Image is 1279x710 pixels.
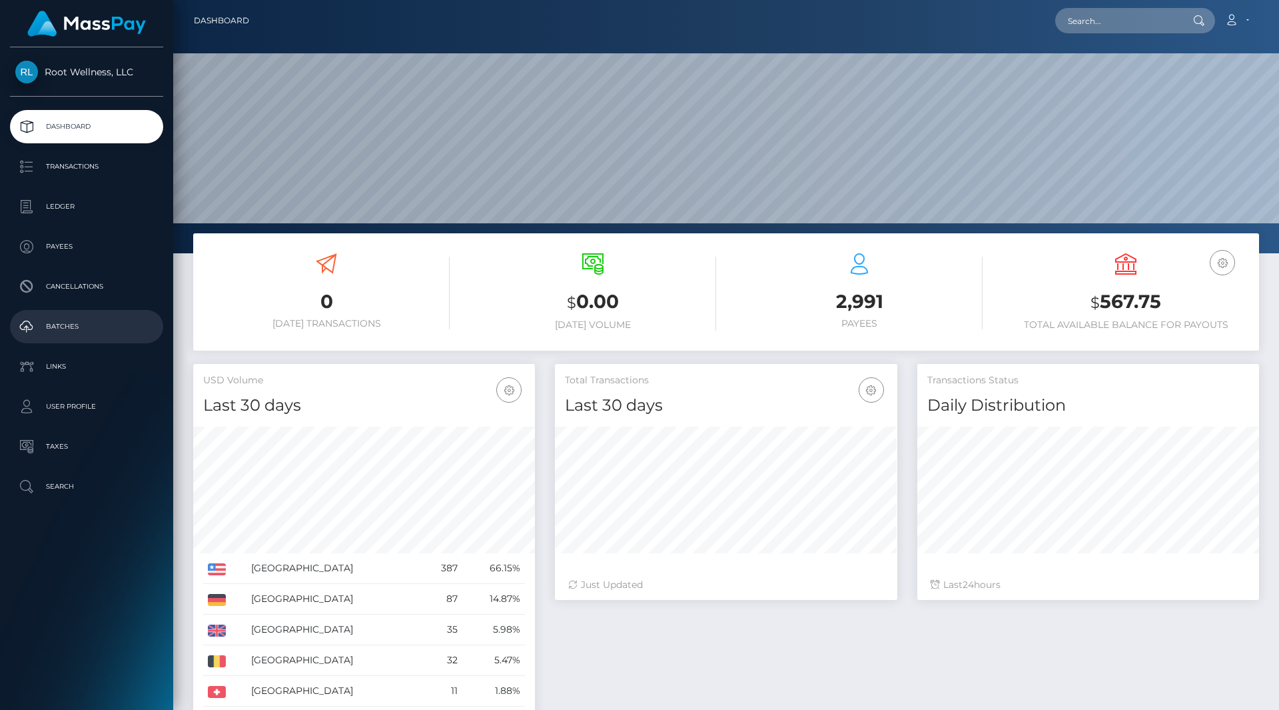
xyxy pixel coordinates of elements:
[927,374,1249,387] h5: Transactions Status
[470,289,716,316] h3: 0.00
[568,578,883,592] div: Just Updated
[15,237,158,257] p: Payees
[10,190,163,223] a: Ledger
[462,676,525,707] td: 1.88%
[208,625,226,637] img: GB.png
[15,477,158,497] p: Search
[27,11,146,37] img: MassPay Logo
[421,553,462,584] td: 387
[1003,319,1249,331] h6: Total Available Balance for Payouts
[208,594,226,606] img: DE.png
[203,394,525,417] h4: Last 30 days
[10,66,163,78] span: Root Wellness, LLC
[927,394,1249,417] h4: Daily Distribution
[10,470,163,503] a: Search
[246,645,422,676] td: [GEOGRAPHIC_DATA]
[462,615,525,645] td: 5.98%
[15,117,158,137] p: Dashboard
[567,293,576,312] small: $
[421,645,462,676] td: 32
[246,615,422,645] td: [GEOGRAPHIC_DATA]
[246,584,422,615] td: [GEOGRAPHIC_DATA]
[1090,293,1100,312] small: $
[15,397,158,417] p: User Profile
[565,394,887,417] h4: Last 30 days
[208,563,226,575] img: US.png
[15,437,158,457] p: Taxes
[15,197,158,217] p: Ledger
[246,553,422,584] td: [GEOGRAPHIC_DATA]
[10,230,163,263] a: Payees
[10,390,163,423] a: User Profile
[10,270,163,303] a: Cancellations
[421,584,462,615] td: 87
[15,61,38,83] img: Root Wellness, LLC
[10,110,163,143] a: Dashboard
[421,615,462,645] td: 35
[203,374,525,387] h5: USD Volume
[470,319,716,331] h6: [DATE] Volume
[246,676,422,707] td: [GEOGRAPHIC_DATA]
[15,157,158,177] p: Transactions
[963,579,974,591] span: 24
[421,676,462,707] td: 11
[15,317,158,337] p: Batches
[10,150,163,183] a: Transactions
[10,350,163,383] a: Links
[15,357,158,377] p: Links
[1055,8,1180,33] input: Search...
[736,318,983,329] h6: Payees
[736,289,983,315] h3: 2,991
[462,645,525,676] td: 5.47%
[203,289,450,315] h3: 0
[931,578,1246,592] div: Last hours
[10,430,163,463] a: Taxes
[15,277,158,297] p: Cancellations
[208,655,226,667] img: BE.png
[462,584,525,615] td: 14.87%
[208,686,226,698] img: CH.png
[203,318,450,329] h6: [DATE] Transactions
[10,310,163,343] a: Batches
[565,374,887,387] h5: Total Transactions
[462,553,525,584] td: 66.15%
[194,7,249,35] a: Dashboard
[1003,289,1249,316] h3: 567.75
